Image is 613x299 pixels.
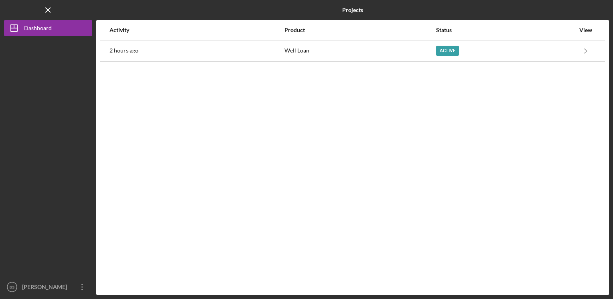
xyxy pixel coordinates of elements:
[24,20,52,38] div: Dashboard
[436,27,575,33] div: Status
[110,47,138,54] time: 2025-09-10 14:48
[4,20,92,36] button: Dashboard
[342,7,363,13] b: Projects
[10,285,15,289] text: BS
[436,46,459,56] div: Active
[20,279,72,297] div: [PERSON_NAME]
[576,27,596,33] div: View
[4,279,92,295] button: BS[PERSON_NAME]
[110,27,284,33] div: Activity
[284,41,435,61] div: Well Loan
[284,27,435,33] div: Product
